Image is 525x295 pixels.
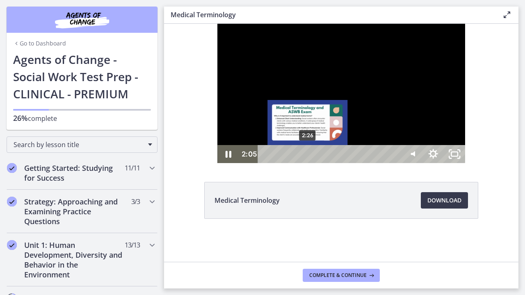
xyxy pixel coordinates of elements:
[24,240,124,279] h2: Unit 1: Human Development, Diversity and Behavior in the Environment
[303,269,380,282] button: Complete & continue
[13,113,28,123] span: 26%
[13,51,151,102] h1: Agents of Change - Social Work Test Prep - CLINICAL - PREMIUM
[13,113,151,123] p: complete
[33,10,131,29] img: Agents of Change
[24,197,124,226] h2: Strategy: Approaching and Examining Practice Questions
[237,121,258,139] button: Mute
[14,140,144,149] span: Search by lesson title
[7,163,17,173] i: Completed
[309,272,367,279] span: Complete & continue
[171,10,489,20] h3: Medical Terminology
[7,240,17,250] i: Completed
[280,121,301,139] button: Unfullscreen
[427,195,461,205] span: Download
[24,163,124,183] h2: Getting Started: Studying for Success
[215,195,280,205] span: Medical Terminology
[131,197,140,206] span: 3 / 3
[13,39,66,48] a: Go to Dashboard
[125,240,140,250] span: 13 / 13
[125,163,140,173] span: 11 / 11
[7,136,157,153] div: Search by lesson title
[164,24,518,163] iframe: Video Lesson
[7,197,17,206] i: Completed
[258,121,280,139] button: Show settings menu
[421,192,468,209] a: Download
